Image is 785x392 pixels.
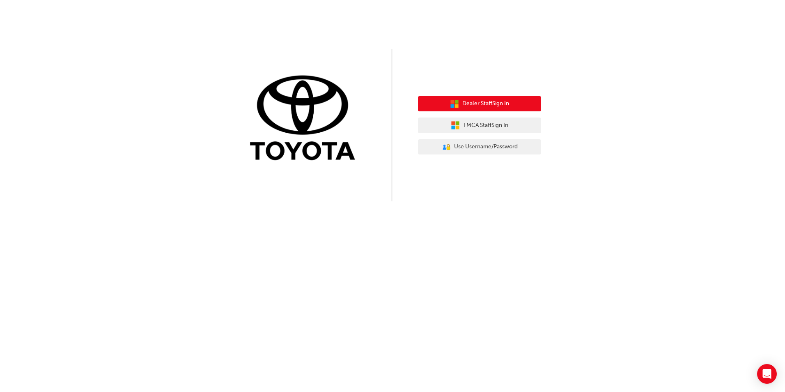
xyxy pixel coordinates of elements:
div: Open Intercom Messenger [757,364,777,384]
button: Dealer StaffSign In [418,96,541,112]
span: TMCA Staff Sign In [463,121,508,130]
span: Use Username/Password [454,142,518,152]
button: TMCA StaffSign In [418,118,541,133]
button: Use Username/Password [418,139,541,155]
img: Trak [244,74,367,164]
span: Dealer Staff Sign In [462,99,509,108]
